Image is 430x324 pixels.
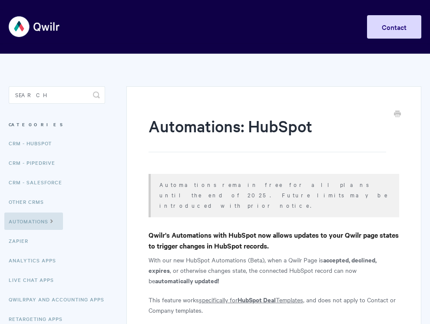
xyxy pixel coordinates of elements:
img: Qwilr Help Center [9,10,60,43]
h3: Categories [9,117,105,132]
a: Analytics Apps [9,252,63,269]
h4: Qwilr's Automations with HubSpot now allows updates to your Qwilr page states to trigger changes ... [149,229,399,251]
a: Automations [4,213,63,230]
a: CRM - HubSpot [9,134,58,152]
a: Print this Article [394,110,401,119]
p: With our new HubSpot Automations (Beta), when a Qwilr Page is , or otherwise changes state, the c... [149,255,399,286]
p: Automations remain free for all plans until the end of 2025. Future limits may be introduced with... [159,179,388,210]
a: Live Chat Apps [9,271,60,288]
b: automatically updated! [155,276,219,285]
u: Templates [276,295,303,304]
u: specifically for [199,295,238,304]
h1: Automations: HubSpot [149,115,386,152]
a: Contact [367,15,421,39]
a: Other CRMs [9,193,50,210]
b: HubSpot Deal [238,295,276,304]
a: CRM - Pipedrive [9,154,62,171]
p: This feature works , and does not apply to Contact or Company templates. [149,295,399,315]
input: Search [9,86,105,104]
a: Zapier [9,232,35,249]
a: CRM - Salesforce [9,173,69,191]
a: QwilrPay and Accounting Apps [9,291,111,308]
